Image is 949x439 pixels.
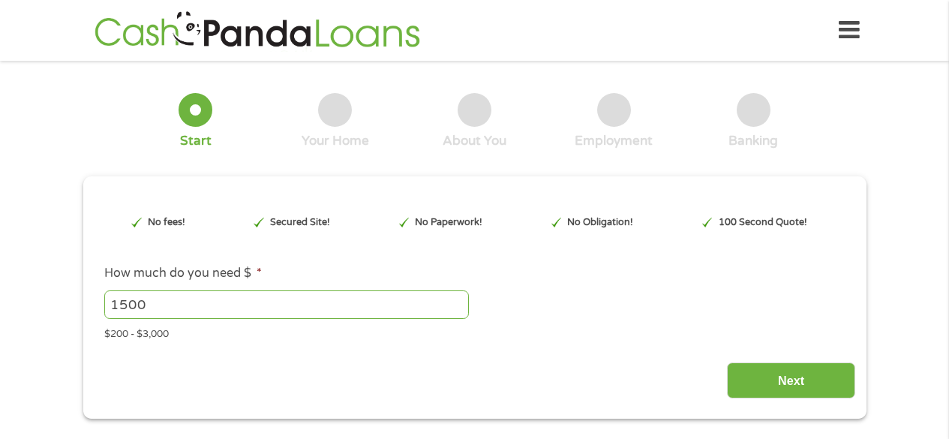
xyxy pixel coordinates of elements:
[728,133,778,149] div: Banking
[104,322,844,342] div: $200 - $3,000
[567,215,633,230] p: No Obligation!
[719,215,807,230] p: 100 Second Quote!
[270,215,330,230] p: Secured Site!
[575,133,653,149] div: Employment
[148,215,185,230] p: No fees!
[443,133,506,149] div: About You
[415,215,482,230] p: No Paperwork!
[727,362,855,399] input: Next
[90,9,425,52] img: GetLoanNow Logo
[180,133,212,149] div: Start
[104,266,262,281] label: How much do you need $
[302,133,369,149] div: Your Home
